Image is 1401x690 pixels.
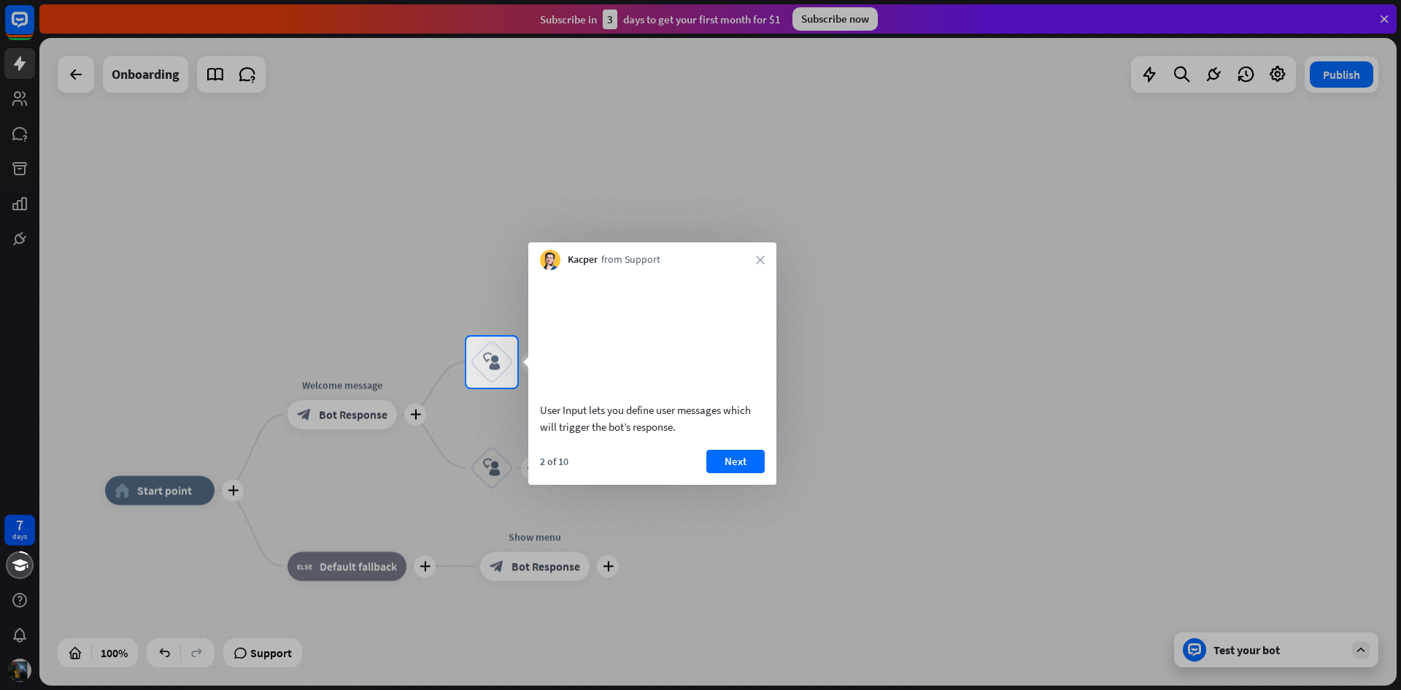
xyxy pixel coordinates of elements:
[756,256,765,264] i: close
[540,402,765,435] div: User Input lets you define user messages which will trigger the bot’s response.
[706,450,765,473] button: Next
[601,253,660,267] span: from Support
[540,455,568,468] div: 2 of 10
[568,253,598,267] span: Kacper
[483,353,501,371] i: block_user_input
[12,6,55,50] button: Open LiveChat chat widget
